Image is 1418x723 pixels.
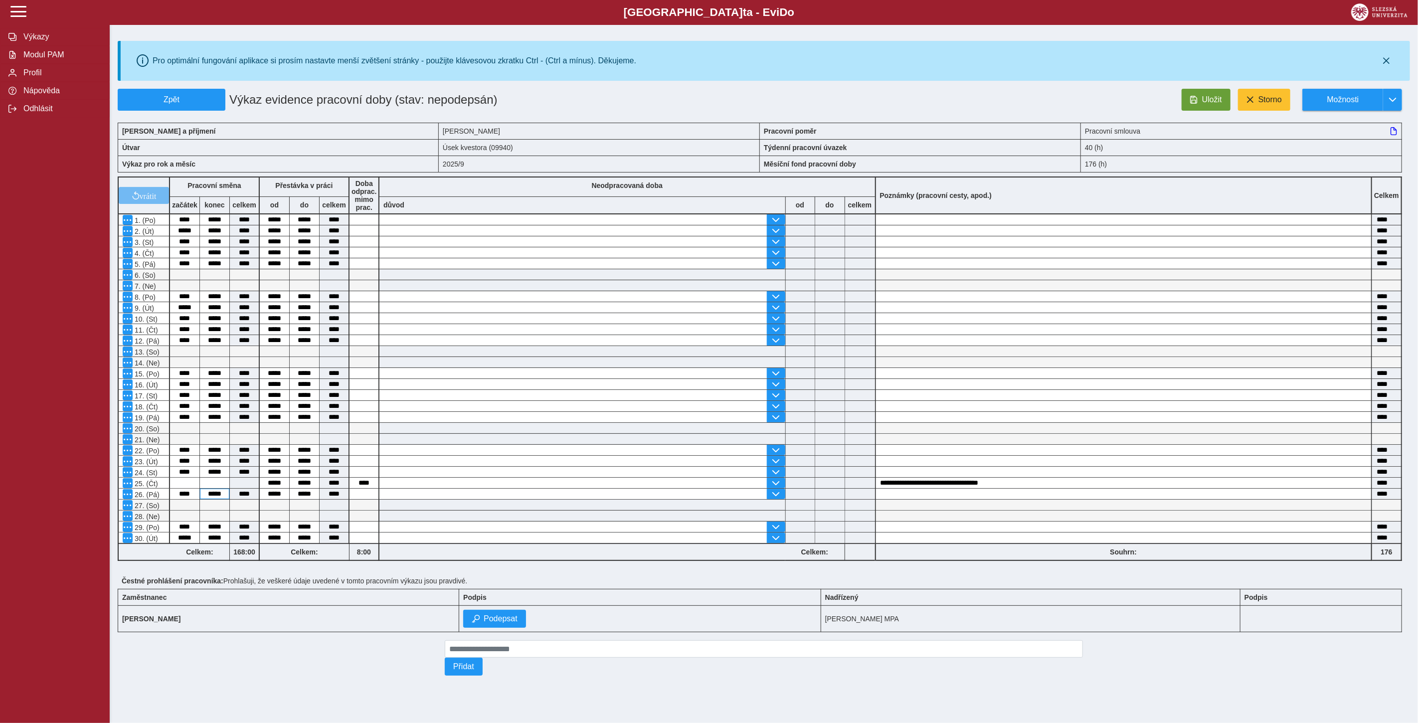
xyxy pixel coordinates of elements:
[439,139,760,156] div: Úsek kvestora (09940)
[118,573,1410,589] div: Prohlašuji, že veškeré údaje uvedené v tomto pracovním výkazu jsou pravdivé.
[122,615,180,623] b: [PERSON_NAME]
[133,282,156,290] span: 7. (Ne)
[845,201,875,209] b: celkem
[439,156,760,173] div: 2025/9
[170,201,199,209] b: začátek
[20,32,101,41] span: Výkazy
[764,144,847,152] b: Týdenní pracovní úvazek
[123,281,133,291] button: Menu
[123,533,133,543] button: Menu
[133,381,158,389] span: 16. (Út)
[123,412,133,422] button: Menu
[20,86,101,95] span: Nápověda
[122,577,223,585] b: Čestné prohlášení pracovníka:
[1182,89,1231,111] button: Uložit
[123,401,133,411] button: Menu
[118,89,225,111] button: Zpět
[123,270,133,280] button: Menu
[592,181,663,189] b: Neodpracovaná doba
[133,315,158,323] span: 10. (St)
[275,181,333,189] b: Přestávka v práci
[133,249,154,257] span: 4. (Čt)
[453,662,474,671] span: Přidat
[350,548,378,556] b: 8:00
[383,201,404,209] b: důvod
[439,123,760,139] div: [PERSON_NAME]
[1238,89,1290,111] button: Storno
[123,347,133,357] button: Menu
[123,259,133,269] button: Menu
[123,511,133,521] button: Menu
[133,425,160,433] span: 20. (So)
[225,89,656,111] h1: Výkaz evidence pracovní doby (stav: nepodepsán)
[133,524,160,532] span: 29. (Po)
[445,658,483,676] button: Přidat
[133,348,160,356] span: 13. (So)
[133,260,156,268] span: 5. (Pá)
[123,226,133,236] button: Menu
[463,610,526,628] button: Podepsat
[133,436,160,444] span: 21. (Ne)
[815,201,845,209] b: do
[290,201,319,209] b: do
[123,445,133,455] button: Menu
[133,326,158,334] span: 11. (Čt)
[123,368,133,378] button: Menu
[825,593,859,601] b: Nadřízený
[230,201,259,209] b: celkem
[187,181,241,189] b: Pracovní směna
[133,227,154,235] span: 2. (Út)
[123,248,133,258] button: Menu
[133,414,160,422] span: 19. (Pá)
[123,215,133,225] button: Menu
[133,469,158,477] span: 24. (St)
[785,548,845,556] b: Celkem:
[1374,191,1399,199] b: Celkem
[123,456,133,466] button: Menu
[1302,89,1383,111] button: Možnosti
[1311,95,1375,104] span: Možnosti
[123,325,133,335] button: Menu
[123,336,133,346] button: Menu
[230,548,259,556] b: 168:00
[123,467,133,477] button: Menu
[133,370,160,378] span: 15. (Po)
[123,237,133,247] button: Menu
[1202,95,1222,104] span: Uložit
[133,502,160,510] span: 27. (So)
[133,238,154,246] span: 3. (St)
[821,606,1240,632] td: [PERSON_NAME] MPA
[123,489,133,499] button: Menu
[352,180,377,211] b: Doba odprac. mimo prac.
[1081,123,1402,139] div: Pracovní smlouva
[484,614,518,623] span: Podepsat
[123,379,133,389] button: Menu
[170,548,229,556] b: Celkem:
[123,358,133,367] button: Menu
[123,478,133,488] button: Menu
[122,144,140,152] b: Útvar
[1351,3,1408,21] img: logo_web_su.png
[1081,156,1402,173] div: 176 (h)
[876,191,996,199] b: Poznámky (pracovní cesty, apod.)
[786,201,815,209] b: od
[122,95,221,104] span: Zpět
[260,201,289,209] b: od
[133,293,156,301] span: 8. (Po)
[743,6,746,18] span: t
[779,6,787,18] span: D
[133,447,160,455] span: 22. (Po)
[133,403,158,411] span: 18. (Čt)
[140,191,157,199] span: vrátit
[123,423,133,433] button: Menu
[123,303,133,313] button: Menu
[122,160,195,168] b: Výkaz pro rok a měsíc
[133,392,158,400] span: 17. (St)
[123,292,133,302] button: Menu
[123,434,133,444] button: Menu
[123,314,133,324] button: Menu
[133,216,156,224] span: 1. (Po)
[1110,548,1137,556] b: Souhrn:
[133,271,156,279] span: 6. (So)
[1244,593,1268,601] b: Podpis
